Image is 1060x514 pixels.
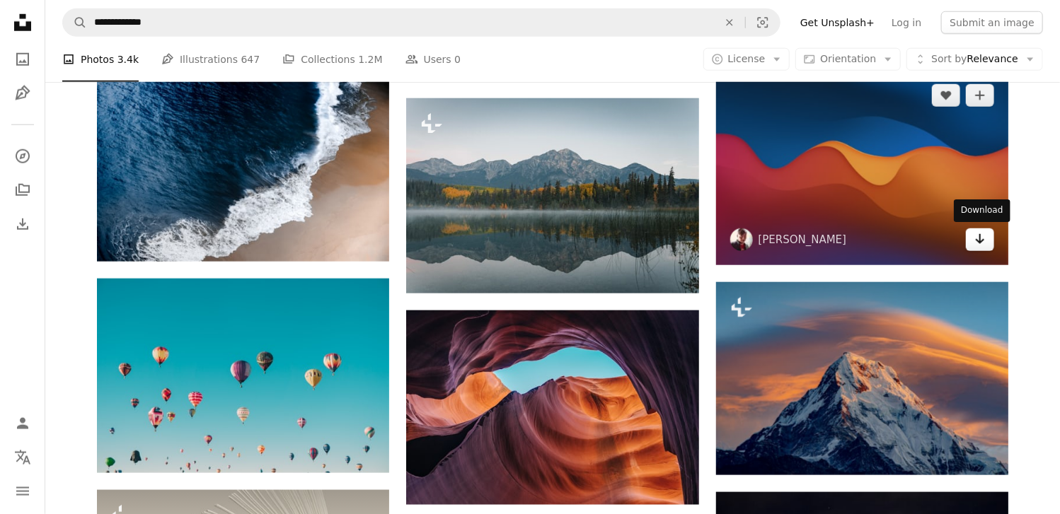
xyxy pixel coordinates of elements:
[954,199,1010,222] div: Download
[97,67,389,262] img: aerial photography of seashore
[8,142,37,170] a: Explore
[8,176,37,204] a: Collections
[8,45,37,74] a: Photos
[716,282,1008,476] img: a very tall mountain covered in snow under a cloudy sky
[716,160,1008,173] a: a blue and orange background with wavy shapes
[820,53,876,64] span: Orientation
[931,53,967,64] span: Sort by
[97,158,389,170] a: aerial photography of seashore
[966,228,994,251] a: Download
[792,11,883,34] a: Get Unsplash+
[454,52,461,67] span: 0
[406,401,698,414] a: scenery of mountain canyon
[714,9,745,36] button: Clear
[730,228,753,251] img: Go to Martin Martz's profile
[241,52,260,67] span: 647
[405,37,461,82] a: Users 0
[8,210,37,238] a: Download History
[941,11,1043,34] button: Submit an image
[358,52,382,67] span: 1.2M
[62,8,780,37] form: Find visuals sitewide
[406,189,698,201] a: a lake surrounded by trees with mountains in the background
[97,279,389,473] img: assorted-color hot air balloons during daytime
[97,369,389,382] a: assorted-color hot air balloons during daytime
[966,84,994,107] button: Add to Collection
[8,409,37,438] a: Log in / Sign up
[406,310,698,505] img: scenery of mountain canyon
[716,372,1008,385] a: a very tall mountain covered in snow under a cloudy sky
[883,11,930,34] a: Log in
[931,52,1018,66] span: Relevance
[759,233,847,247] a: [PERSON_NAME]
[728,53,766,64] span: License
[8,443,37,472] button: Language
[406,98,698,293] img: a lake surrounded by trees with mountains in the background
[932,84,960,107] button: Like
[703,48,790,71] button: License
[282,37,382,82] a: Collections 1.2M
[716,70,1008,264] img: a blue and orange background with wavy shapes
[906,48,1043,71] button: Sort byRelevance
[8,8,37,40] a: Home — Unsplash
[8,79,37,107] a: Illustrations
[746,9,780,36] button: Visual search
[63,9,87,36] button: Search Unsplash
[795,48,901,71] button: Orientation
[161,37,260,82] a: Illustrations 647
[8,477,37,506] button: Menu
